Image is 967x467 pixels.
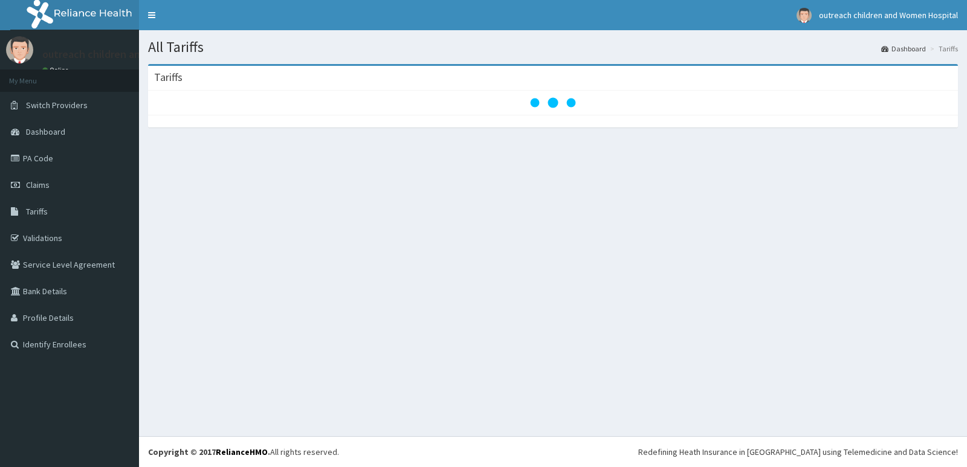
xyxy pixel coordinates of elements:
[927,43,958,54] li: Tariffs
[154,72,183,83] h3: Tariffs
[148,39,958,55] h1: All Tariffs
[139,436,967,467] footer: All rights reserved.
[26,206,48,217] span: Tariffs
[529,79,577,127] svg: audio-loading
[42,66,71,74] a: Online
[42,49,226,60] p: outreach children and Women Hospital
[26,179,50,190] span: Claims
[216,446,268,457] a: RelianceHMO
[797,8,812,23] img: User Image
[881,43,926,54] a: Dashboard
[148,446,270,457] strong: Copyright © 2017 .
[819,10,958,21] span: outreach children and Women Hospital
[26,126,65,137] span: Dashboard
[26,100,88,111] span: Switch Providers
[6,36,33,63] img: User Image
[638,446,958,458] div: Redefining Heath Insurance in [GEOGRAPHIC_DATA] using Telemedicine and Data Science!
